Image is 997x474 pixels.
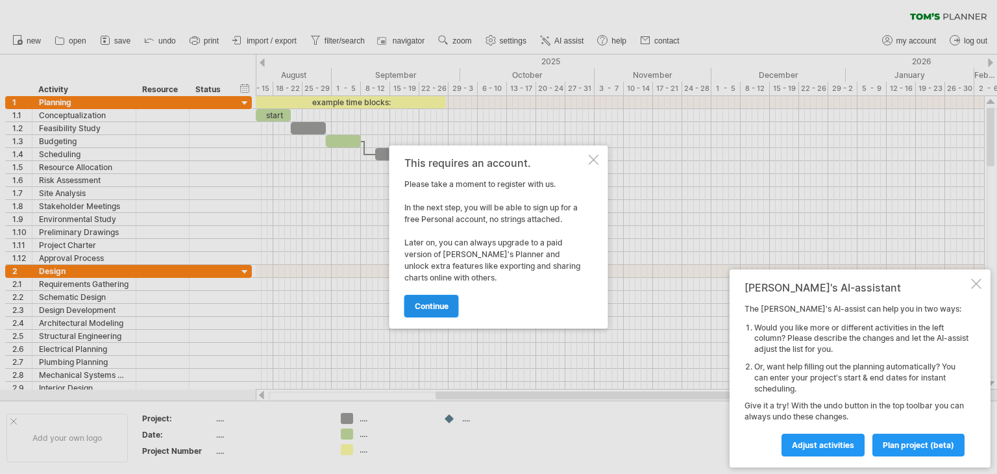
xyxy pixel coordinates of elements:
[404,157,586,169] div: This requires an account.
[754,362,968,394] li: Or, want help filling out the planning automatically? You can enter your project's start & end da...
[792,440,854,450] span: Adjust activities
[883,440,954,450] span: plan project (beta)
[404,295,459,318] a: continue
[754,323,968,355] li: Would you like more or different activities in the left column? Please describe the changes and l...
[745,304,968,456] div: The [PERSON_NAME]'s AI-assist can help you in two ways: Give it a try! With the undo button in th...
[782,434,865,456] a: Adjust activities
[404,157,586,317] div: Please take a moment to register with us. In the next step, you will be able to sign up for a fre...
[745,281,968,294] div: [PERSON_NAME]'s AI-assistant
[872,434,965,456] a: plan project (beta)
[415,301,449,311] span: continue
